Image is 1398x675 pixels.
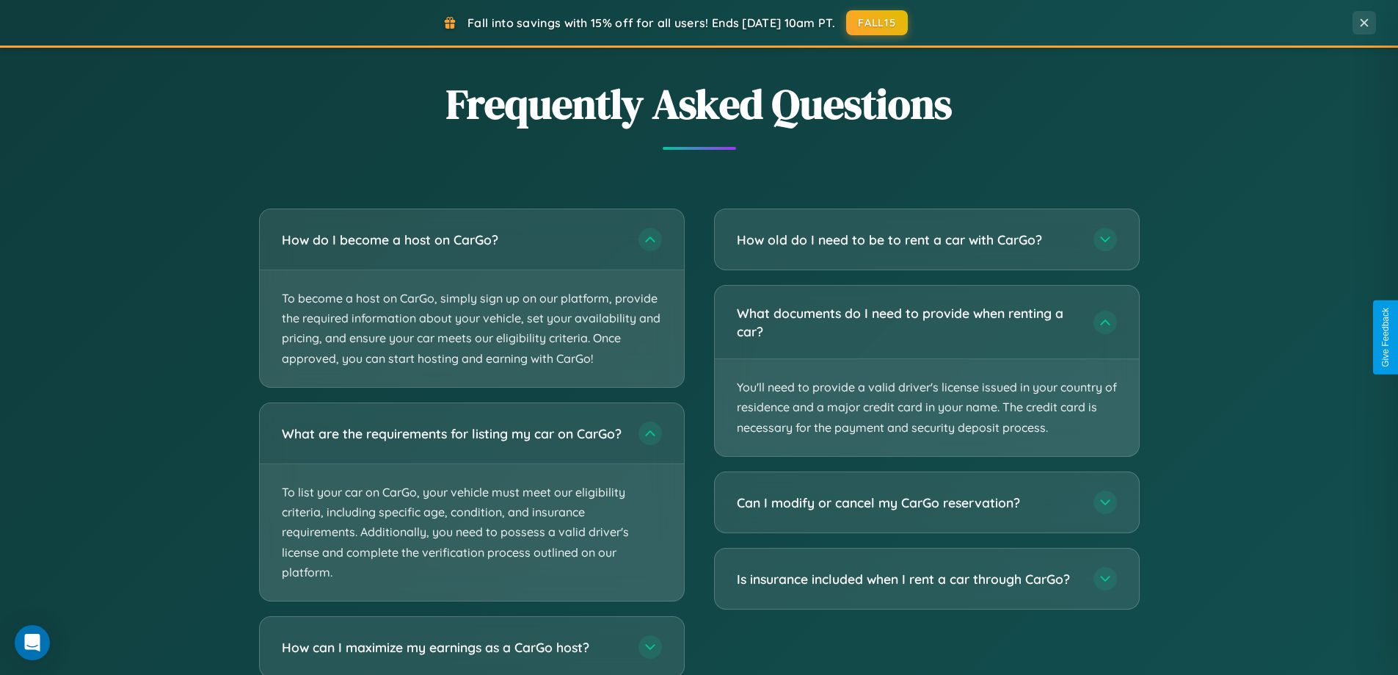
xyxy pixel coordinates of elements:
h3: Can I modify or cancel my CarGo reservation? [737,494,1079,512]
h3: Is insurance included when I rent a car through CarGo? [737,570,1079,588]
h3: How can I maximize my earnings as a CarGo host? [282,638,624,656]
div: Give Feedback [1380,308,1391,367]
h3: How do I become a host on CarGo? [282,231,624,249]
button: FALL15 [846,10,908,35]
p: To become a host on CarGo, simply sign up on our platform, provide the required information about... [260,270,684,387]
p: You'll need to provide a valid driver's license issued in your country of residence and a major c... [715,359,1139,456]
h3: How old do I need to be to rent a car with CarGo? [737,231,1079,249]
div: Open Intercom Messenger [15,625,50,660]
p: To list your car on CarGo, your vehicle must meet our eligibility criteria, including specific ag... [260,464,684,601]
h3: What are the requirements for listing my car on CarGo? [282,424,624,442]
span: Fall into savings with 15% off for all users! Ends [DATE] 10am PT. [467,15,835,30]
h2: Frequently Asked Questions [259,76,1140,132]
h3: What documents do I need to provide when renting a car? [737,304,1079,340]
